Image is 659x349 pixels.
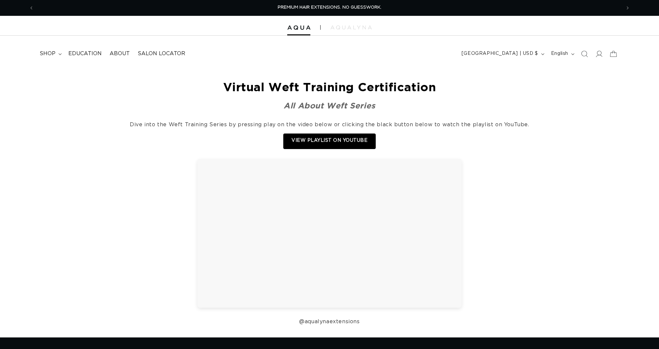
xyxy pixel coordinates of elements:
button: [GEOGRAPHIC_DATA] | USD $ [458,48,547,60]
h2: All About Weft Series [52,100,607,111]
span: PREMIUM HAIR EXTENSIONS. NO GUESSWORK. [278,5,381,10]
a: Salon Locator [134,46,189,61]
button: Next announcement [620,2,635,14]
span: [GEOGRAPHIC_DATA] | USD $ [462,50,538,57]
p: Dive into the Weft Training Series by pressing play on the video below or clicking the black butt... [52,121,607,129]
span: Salon Locator [138,50,185,57]
button: Previous announcement [24,2,39,14]
span: English [551,50,568,57]
span: Education [68,50,102,57]
span: shop [40,50,55,57]
p: @aqualynaextensions [52,318,607,326]
img: Aqua Hair Extensions [287,25,310,30]
summary: Search [577,47,592,61]
h1: Virtual Weft Training Certification [52,80,607,94]
a: About [106,46,134,61]
button: English [547,48,577,60]
img: aqualyna.com [330,25,372,29]
iframe: Virtual Weft Training Certification Video [197,159,462,308]
span: About [110,50,130,57]
a: VIEW PLAYLIST ON YOUTUBE [283,134,376,149]
a: Education [64,46,106,61]
summary: shop [36,46,64,61]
